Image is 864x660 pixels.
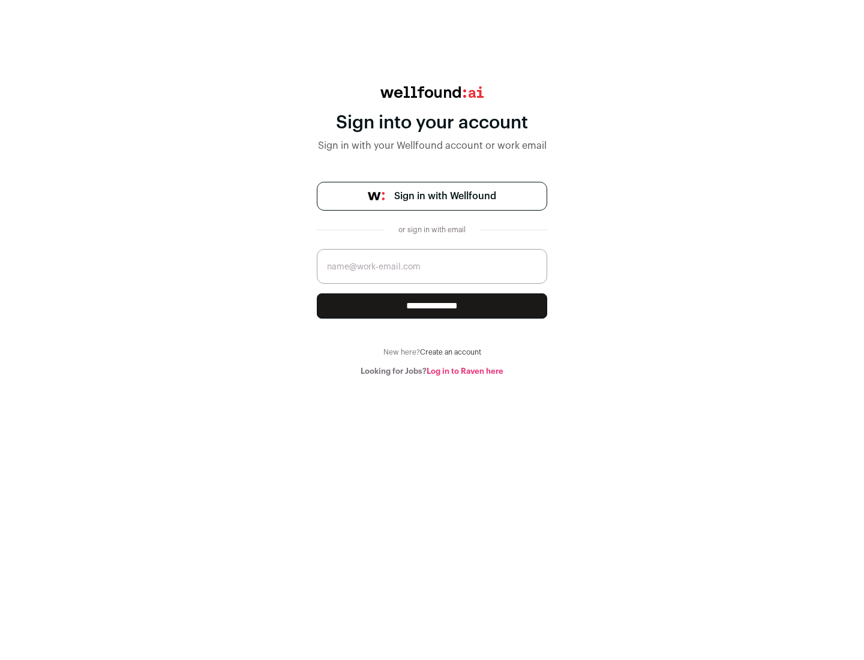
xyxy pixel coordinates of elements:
[368,192,385,200] img: wellfound-symbol-flush-black-fb3c872781a75f747ccb3a119075da62bfe97bd399995f84a933054e44a575c4.png
[317,249,547,284] input: name@work-email.com
[317,182,547,211] a: Sign in with Wellfound
[317,367,547,376] div: Looking for Jobs?
[394,225,470,235] div: or sign in with email
[317,347,547,357] div: New here?
[427,367,503,375] a: Log in to Raven here
[420,349,481,356] a: Create an account
[317,112,547,134] div: Sign into your account
[317,139,547,153] div: Sign in with your Wellfound account or work email
[380,86,484,98] img: wellfound:ai
[394,189,496,203] span: Sign in with Wellfound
